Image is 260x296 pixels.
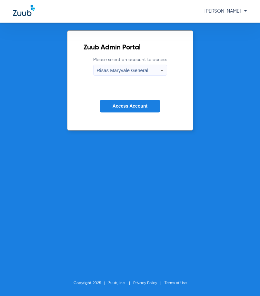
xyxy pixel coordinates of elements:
button: Access Account [100,100,160,112]
iframe: Chat Widget [228,265,260,296]
span: Access Account [113,103,147,109]
h2: Zuub Admin Portal [84,45,177,51]
a: Terms of Use [165,281,187,285]
a: Privacy Policy [133,281,157,285]
span: Risas Maryvale General [97,68,148,73]
label: Please select an account to access [93,57,167,76]
span: [PERSON_NAME] [205,9,247,14]
li: Zuub, Inc. [108,280,133,286]
img: Zuub Logo [13,5,35,16]
li: Copyright 2025 [74,280,108,286]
